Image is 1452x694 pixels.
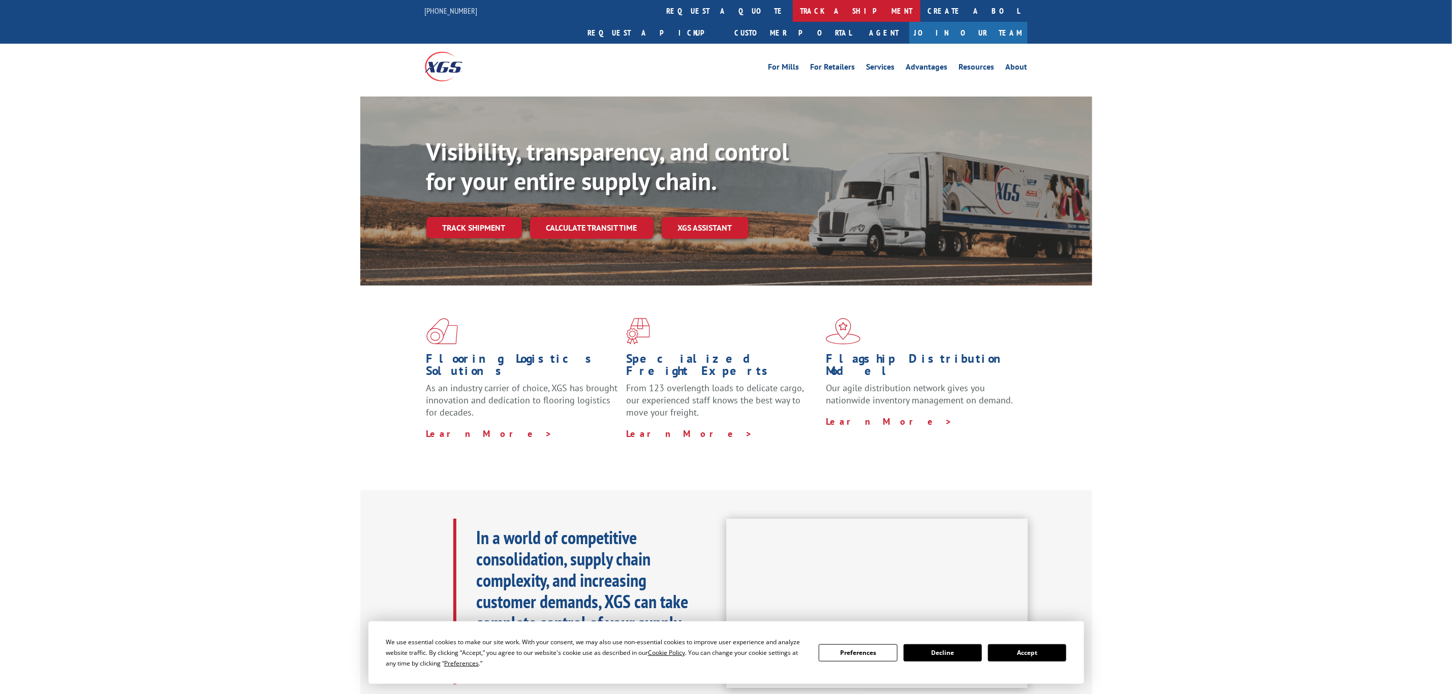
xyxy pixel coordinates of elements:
a: Calculate transit time [530,217,654,239]
h1: Flooring Logistics Solutions [426,353,619,382]
a: For Mills [768,63,799,74]
p: From 123 overlength loads to delicate cargo, our experienced staff knows the best way to move you... [626,382,818,427]
a: Learn More > [826,416,952,427]
b: Visibility, transparency, and control for your entire supply chain. [426,136,789,197]
h1: Specialized Freight Experts [626,353,818,382]
b: In a world of competitive consolidation, supply chain complexity, and increasing customer demands... [477,525,689,677]
a: Agent [859,22,909,44]
span: As an industry carrier of choice, XGS has brought innovation and dedication to flooring logistics... [426,382,618,418]
div: Cookie Consent Prompt [368,621,1084,684]
a: Track shipment [426,217,522,238]
img: xgs-icon-focused-on-flooring-red [626,318,650,344]
button: Decline [904,644,982,661]
a: Advantages [906,63,948,74]
button: Preferences [819,644,897,661]
a: Services [867,63,895,74]
a: About [1006,63,1028,74]
img: xgs-icon-total-supply-chain-intelligence-red [426,318,458,344]
a: Resources [959,63,995,74]
a: Learn More > [626,428,753,439]
a: Customer Portal [727,22,859,44]
span: Cookie Policy [648,648,685,657]
a: Request a pickup [580,22,727,44]
a: [PHONE_NUMBER] [425,6,478,16]
a: Learn More > [426,428,553,439]
h1: Flagship Distribution Model [826,353,1018,382]
span: Preferences [444,659,479,668]
button: Accept [988,644,1066,661]
span: Our agile distribution network gives you nationwide inventory management on demand. [826,382,1013,406]
a: Join Our Team [909,22,1028,44]
img: xgs-icon-flagship-distribution-model-red [826,318,861,344]
div: We use essential cookies to make our site work. With your consent, we may also use non-essential ... [386,637,807,669]
a: For Retailers [811,63,855,74]
a: XGS ASSISTANT [662,217,749,239]
iframe: XGS Logistics Solutions [726,519,1028,688]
